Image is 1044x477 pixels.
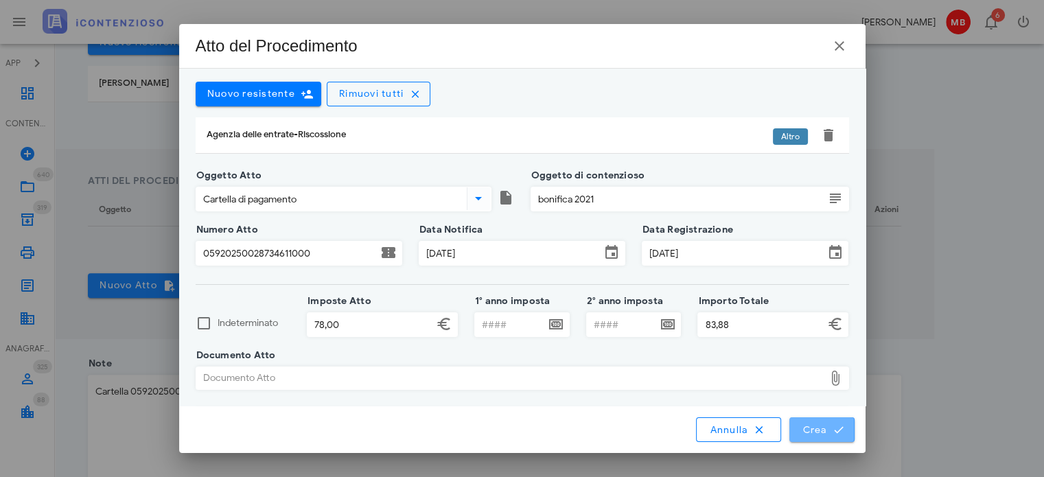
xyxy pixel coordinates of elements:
label: Numero Atto [192,223,258,237]
input: Importo Totale [698,313,824,336]
label: Indeterminato [218,316,291,330]
label: Data Registrazione [638,223,733,237]
input: Numero Atto [196,242,378,265]
label: Data Notifica [415,223,483,237]
span: Crea [802,423,842,436]
input: Oggetto di contenzioso [531,187,824,211]
span: Nuovo resistente [207,88,295,100]
input: #### [587,313,657,336]
button: Rimuovi tutti [327,82,431,106]
input: #### [475,313,545,336]
div: Documento Atto [196,367,824,389]
button: Crea [789,417,854,442]
label: 1° anno imposta [471,294,550,308]
span: Annulla [709,423,768,436]
label: Oggetto di contenzioso [527,169,645,183]
label: Importo Totale [694,294,769,308]
div: Atto del Procedimento [196,35,358,57]
label: Oggetto Atto [192,169,262,183]
label: Imposte Atto [303,294,371,308]
button: Annulla [696,417,781,442]
span: Altro [781,128,800,145]
label: Documento Atto [192,349,276,362]
button: Elimina [820,127,837,143]
label: 2° anno imposta [583,294,663,308]
input: Oggetto Atto [196,187,464,211]
button: Nuovo resistente [196,82,321,106]
input: Imposte Atto [308,313,433,336]
div: Agenzia delle entrate-Riscossione [207,129,773,140]
span: Rimuovi tutti [338,88,404,100]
